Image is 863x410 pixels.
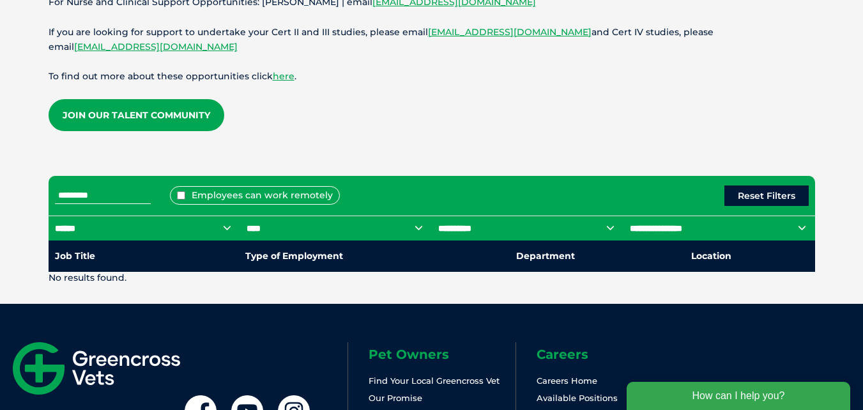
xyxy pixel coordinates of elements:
a: [EMAIL_ADDRESS][DOMAIN_NAME] [74,41,238,52]
button: Reset Filters [724,185,809,206]
p: No results found. [49,272,240,285]
a: here [273,70,294,82]
a: Careers Home [537,375,597,386]
nobr: Job Title [55,250,95,262]
div: How can I help you? [8,8,231,36]
h6: Careers [537,348,683,361]
nobr: Department [516,250,575,262]
p: If you are looking for support to undertake your Cert II and III studies, please email and Cert I... [49,25,815,54]
label: Employees can work remotely [170,186,340,205]
a: Join our Talent Community [49,99,224,131]
p: To find out more about these opportunities click . [49,69,815,84]
a: Find Your Local Greencross Vet [369,375,500,386]
nobr: Type of Employment [245,250,343,262]
nobr: Location [691,250,731,262]
a: Available Positions [537,393,618,403]
a: Our Promise [369,393,422,403]
h6: Pet Owners [369,348,515,361]
a: [EMAIL_ADDRESS][DOMAIN_NAME] [428,26,592,38]
input: Employees can work remotely [177,191,185,200]
button: Search [838,58,851,71]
